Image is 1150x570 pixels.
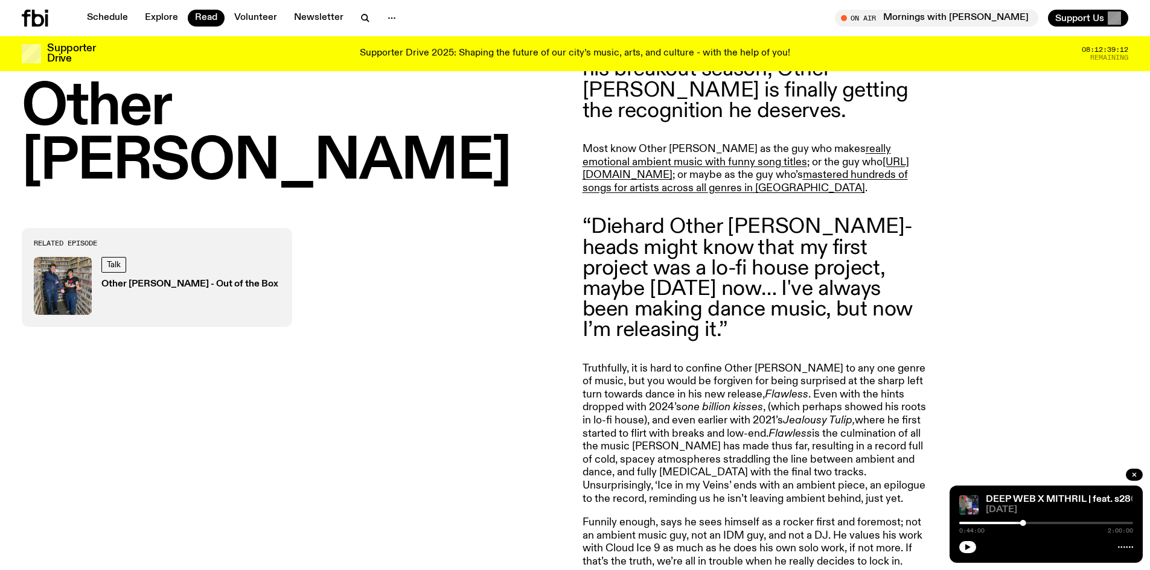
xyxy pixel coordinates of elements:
[34,257,280,315] a: Matt Do & Other JoeTalkOther [PERSON_NAME] - Out of the Box
[768,428,812,439] em: Flawless
[583,39,930,121] p: Like the peripheral all-star who has his breakout season, Other [PERSON_NAME] is finally getting ...
[1055,13,1104,24] span: Support Us
[682,402,763,413] em: one billion kisses
[287,10,351,27] a: Newsletter
[583,144,891,168] a: really emotional ambient music with funny song titles
[959,528,985,534] span: 0:44:00
[22,81,568,189] h1: Other [PERSON_NAME]
[583,143,930,195] p: Most know Other [PERSON_NAME] as the guy who makes ; or the guy who ; or maybe as the guy who’s .
[227,10,284,27] a: Volunteer
[1048,10,1128,27] button: Support Us
[1082,46,1128,53] span: 08:12:39:12
[80,10,135,27] a: Schedule
[47,43,95,64] h3: Supporter Drive
[783,415,855,426] em: Jealousy Tulip,
[188,10,225,27] a: Read
[583,363,930,506] p: Truthfully, it is hard to confine Other [PERSON_NAME] to any one genre of music, but you would be...
[986,505,1133,515] span: [DATE]
[1090,54,1128,61] span: Remaining
[583,516,930,568] p: Funnily enough, says he sees himself as a rocker first and foremost; not an ambient music guy, no...
[765,389,808,400] em: Flawless
[34,240,280,247] h3: Related Episode
[138,10,185,27] a: Explore
[360,48,790,59] p: Supporter Drive 2025: Shaping the future of our city’s music, arts, and culture - with the help o...
[34,257,92,315] img: Matt Do & Other Joe
[835,10,1038,27] button: On AirMornings with [PERSON_NAME]
[1108,528,1133,534] span: 2:00:00
[101,280,278,289] h3: Other [PERSON_NAME] - Out of the Box
[583,217,930,340] blockquote: “Diehard Other [PERSON_NAME]-heads might know that my first project was a lo-fi house project, ma...
[583,169,908,194] a: mastered hundreds of songs for artists across all genres in [GEOGRAPHIC_DATA]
